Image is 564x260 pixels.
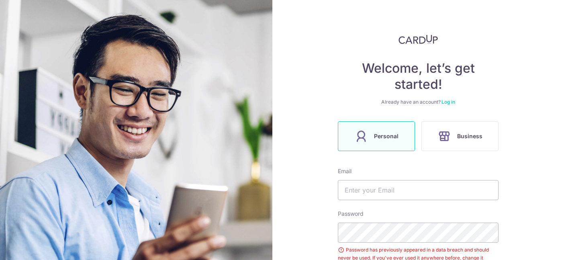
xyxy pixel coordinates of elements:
span: Business [457,131,482,141]
label: Password [338,210,364,218]
div: Already have an account? [338,99,499,105]
a: Log in [441,99,455,105]
a: Business [418,121,502,151]
label: Email [338,167,351,175]
input: Enter your Email [338,180,499,200]
img: CardUp Logo [398,35,438,44]
a: Personal [335,121,418,151]
span: Personal [374,131,398,141]
h4: Welcome, let’s get started! [338,60,499,92]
